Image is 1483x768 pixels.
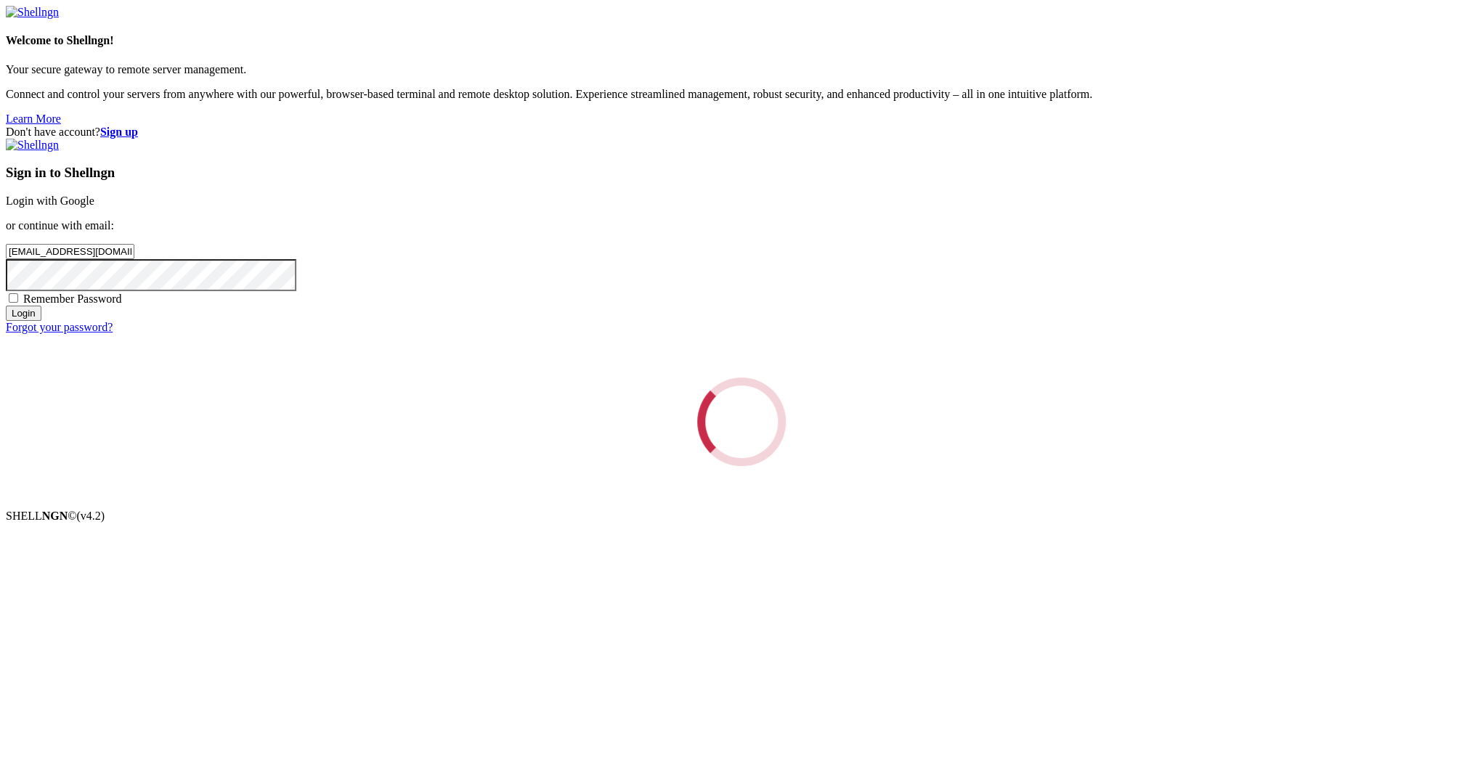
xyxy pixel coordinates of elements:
input: Remember Password [9,293,18,303]
input: Login [6,306,41,321]
img: Shellngn [6,6,59,19]
div: Don't have account? [6,126,1477,139]
a: Sign up [100,126,138,138]
img: Shellngn [6,139,59,152]
div: Loading... [697,377,786,466]
b: NGN [42,510,68,522]
span: Remember Password [23,293,122,305]
p: or continue with email: [6,219,1477,232]
a: Forgot your password? [6,321,113,333]
h4: Welcome to Shellngn! [6,34,1477,47]
p: Connect and control your servers from anywhere with our powerful, browser-based terminal and remo... [6,88,1477,101]
input: Email address [6,244,134,259]
span: 4.2.0 [77,510,105,522]
span: SHELL © [6,510,105,522]
a: Learn More [6,113,61,125]
p: Your secure gateway to remote server management. [6,63,1477,76]
h3: Sign in to Shellngn [6,165,1477,181]
a: Login with Google [6,195,94,207]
